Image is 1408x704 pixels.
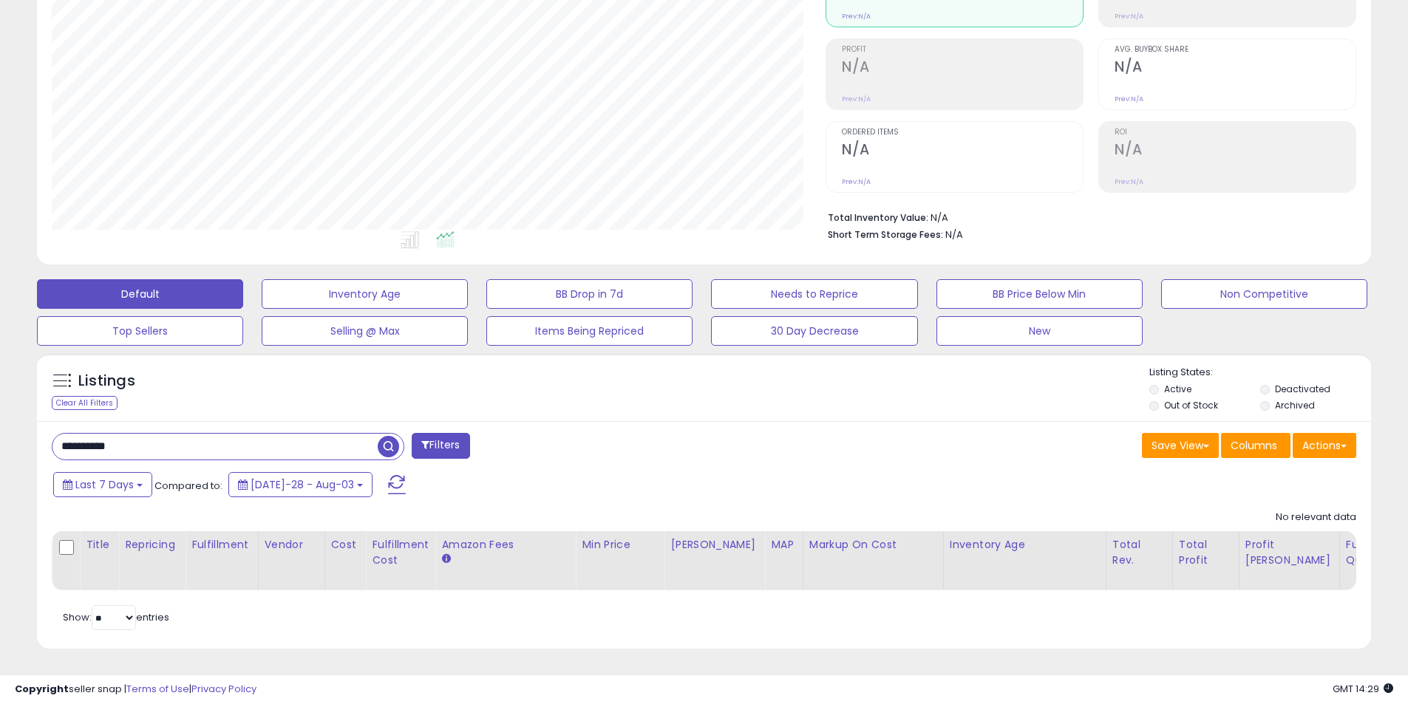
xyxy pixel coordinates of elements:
div: Fulfillment [191,537,251,553]
button: Top Sellers [37,316,243,346]
p: Listing States: [1149,366,1371,380]
div: Repricing [125,537,179,553]
button: BB Price Below Min [936,279,1143,309]
small: Prev: N/A [1115,95,1143,103]
small: Prev: N/A [842,95,871,103]
small: Amazon Fees. [441,553,450,566]
div: MAP [771,537,796,553]
small: Prev: N/A [842,177,871,186]
b: Short Term Storage Fees: [828,228,943,241]
span: Profit [842,46,1083,54]
span: Last 7 Days [75,477,134,492]
div: Vendor [265,537,319,553]
span: [DATE]-28 - Aug-03 [251,477,354,492]
small: Prev: N/A [1115,12,1143,21]
div: Total Rev. [1112,537,1166,568]
h2: N/A [842,58,1083,78]
strong: Copyright [15,682,69,696]
div: No relevant data [1276,510,1356,524]
small: Prev: N/A [842,12,871,21]
div: Cost [331,537,360,553]
button: Needs to Reprice [711,279,917,309]
label: Active [1164,383,1191,395]
label: Deactivated [1275,383,1330,395]
div: Min Price [582,537,658,553]
button: [DATE]-28 - Aug-03 [228,472,373,497]
button: BB Drop in 7d [486,279,693,309]
span: ROI [1115,129,1356,137]
h5: Listings [78,371,135,392]
span: 2025-08-11 14:29 GMT [1333,682,1393,696]
h2: N/A [1115,141,1356,161]
th: The percentage added to the cost of goods (COGS) that forms the calculator for Min & Max prices. [803,531,943,590]
a: Terms of Use [126,682,189,696]
button: Default [37,279,243,309]
button: Non Competitive [1161,279,1367,309]
span: N/A [945,228,963,242]
h2: N/A [842,141,1083,161]
button: Items Being Repriced [486,316,693,346]
button: Last 7 Days [53,472,152,497]
span: Columns [1231,438,1277,453]
button: New [936,316,1143,346]
div: Inventory Age [950,537,1100,553]
th: CSV column name: cust_attr_2_Vendor [258,531,324,590]
div: Fulfillable Quantity [1346,537,1397,568]
div: [PERSON_NAME] [670,537,758,553]
a: Privacy Policy [191,682,256,696]
div: Total Profit [1179,537,1233,568]
div: Amazon Fees [441,537,569,553]
span: Ordered Items [842,129,1083,137]
label: Archived [1275,399,1315,411]
button: Selling @ Max [262,316,468,346]
button: Columns [1221,433,1290,458]
h2: N/A [1115,58,1356,78]
b: Total Inventory Value: [828,211,928,224]
button: Filters [412,433,469,459]
li: N/A [828,208,1345,225]
div: Clear All Filters [52,396,118,410]
div: seller snap | | [15,683,256,697]
button: Inventory Age [262,279,468,309]
span: Avg. Buybox Share [1115,46,1356,54]
span: Show: entries [63,610,169,624]
div: Markup on Cost [809,537,937,553]
div: Profit [PERSON_NAME] [1245,537,1333,568]
button: Save View [1142,433,1219,458]
span: Compared to: [154,479,222,493]
div: Title [86,537,112,553]
button: 30 Day Decrease [711,316,917,346]
label: Out of Stock [1164,399,1218,411]
div: Fulfillment Cost [372,537,429,568]
button: Actions [1293,433,1356,458]
small: Prev: N/A [1115,177,1143,186]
